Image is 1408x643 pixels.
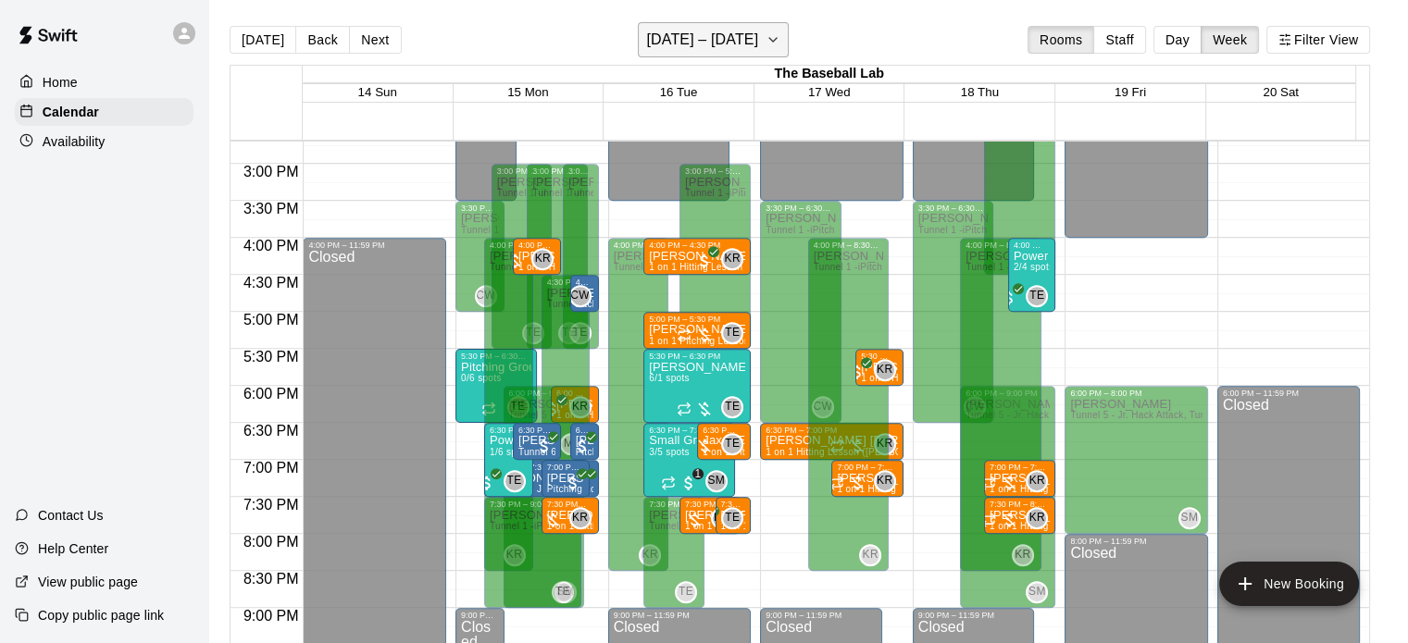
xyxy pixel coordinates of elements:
div: 6:00 PM – 8:00 PM: Available [1065,386,1208,534]
span: KR [535,250,551,268]
div: 7:00 PM – 7:30 PM: Jasen Barnes [484,460,599,497]
span: KR [1029,472,1045,490]
button: Staff [1093,26,1146,54]
p: Contact Us [38,506,104,525]
div: 7:30 PM – 8:00 PM [721,500,746,509]
div: Kevin Reeves [721,248,743,270]
span: 7:00 PM [239,460,304,476]
div: 3:00 PM – 5:30 PM: Available [563,164,599,349]
div: Kevin Reeves [569,507,592,529]
span: All customers have paid [573,474,592,492]
div: 3:00 PM – 5:30 PM: Available [679,164,751,349]
div: Tyler Eckberg [721,433,743,455]
div: 7:30 PM – 8:00 PM: 1 on 1 Hitting Lesson (Kevin Reeves) [679,497,741,534]
div: 7:30 PM – 8:00 PM [990,500,1050,509]
span: Kevin Reeves [1033,507,1048,529]
div: 7:30 PM – 8:00 PM [547,500,593,509]
button: 16 Tue [660,85,698,99]
span: TE [679,583,693,601]
div: Kevin Reeves [531,248,554,270]
span: KR [714,509,729,527]
div: 6:30 PM – 7:30 PM: Small Group Catching Lessons [643,423,735,497]
button: [DATE] – [DATE] [638,22,789,57]
div: 7:30 PM – 9:00 PM: Available [643,497,704,608]
div: 3:30 PM – 6:30 PM: Available [913,201,994,423]
span: TE [555,583,570,601]
span: Tyler Eckberg [729,507,743,529]
div: 6:30 PM – 7:00 PM: Jasen Barnes [513,423,562,460]
span: 3:00 PM [239,164,304,179]
div: 6:30 PM – 7:00 PM [518,426,556,435]
a: Home [15,68,193,96]
span: Tyler Eckberg [729,322,743,344]
div: 7:30 PM – 9:00 PM [490,500,576,509]
button: Filter View [1266,26,1370,54]
span: 6:30 PM [239,423,304,439]
span: SM [1028,583,1046,601]
span: Tunnel 2 - mounds and MOCAP, Tunnel 4 - Jr Hack Attack [547,299,802,309]
p: View public page [38,573,138,591]
div: 7:30 PM – 9:00 PM [649,500,699,509]
span: Tunnel 5 - Jr. Hack Attack, Tunnel 6 - Jr. Hack Attack [1070,410,1302,420]
span: Recurring event [677,328,692,342]
div: 7:00 PM – 7:30 PM [547,463,585,472]
span: Tyler Eckberg [511,470,526,492]
span: All customers have paid [478,474,496,492]
div: Tyler Eckberg [504,470,526,492]
div: 5:30 PM – 6:30 PM: Epstein Private Pitching Group [643,349,751,423]
div: 4:00 PM – 5:00 PM: Power Hitting Clinic (ages 7-12) [1008,238,1056,312]
span: 6:00 PM [239,386,304,402]
span: Kevin Reeves [881,359,896,381]
span: CW [476,287,495,305]
div: Kevin Reeves [711,507,733,529]
button: 15 Mon [507,85,548,99]
span: Tunnel 1 -iPitch , Tunnel 3 - Hack Attack, Tunnel 4 - Jr Hack Attack, Tunnel 5 - Jr. Hack Attack,... [490,262,1020,272]
button: 19 Fri [1115,85,1146,99]
div: 5:30 PM – 6:30 PM [649,352,745,361]
div: 4:00 PM – 4:30 PM: Lochlyn Lawson [643,238,751,275]
div: Tyler Eckberg [552,581,574,603]
span: 3:30 PM [239,201,304,216]
div: 6:30 PM – 7:00 PM [703,426,745,435]
div: 4:00 PM – 4:30 PM: 1 on 1 Hitting Lesson (Kevin Reeves) [513,238,562,275]
span: All customers have paid [848,363,866,381]
div: 5:30 PM – 6:00 PM: Will Spiegelberg [855,349,903,386]
div: 7:00 PM – 7:30 PM: Jasen Barnes [542,460,591,497]
span: TE [725,324,740,342]
button: Back [295,26,350,54]
span: Kevin Reeves [881,470,896,492]
span: 1 / 3 customers have paid [679,474,698,492]
span: Tyler Eckberg [729,396,743,418]
span: All customers have paid [564,474,582,492]
div: Kevin Reeves [859,544,881,566]
span: KR [724,250,740,268]
span: Recurring event [981,476,996,490]
span: KR [877,472,892,490]
div: Kevin Reeves [874,359,896,381]
div: Caden Wallace [475,285,497,307]
div: Calendar [15,98,193,126]
span: 1 on 1 Hitting Lesson ([PERSON_NAME]) [649,262,832,272]
div: 5:00 PM – 5:30 PM [649,315,745,324]
div: 7:30 PM – 8:00 PM: Grayson Ellis [716,497,752,534]
div: 7:00 PM – 7:30 PM [837,463,897,472]
div: 9:00 PM – 11:59 PM [461,611,499,620]
p: Calendar [43,103,99,121]
span: KR [1015,546,1030,564]
div: Kevin Reeves [1012,544,1034,566]
span: Sam Manwarren [713,470,728,492]
div: 7:00 PM – 7:30 PM: 1 on 1 Hitting Lesson (Kevin Reeves) [984,460,1055,497]
div: 4:00 PM – 8:30 PM: Available [608,238,669,571]
div: 6:30 PM – 7:30 PM [649,426,729,435]
div: 4:00 PM – 8:30 PM [614,241,664,250]
div: Tyler Eckberg [721,507,743,529]
span: Kevin Reeves [1033,470,1048,492]
div: Availability [15,128,193,155]
div: Caden Wallace [569,285,592,307]
div: 4:00 PM – 8:30 PM: Available [960,238,1041,571]
div: 3:00 PM – 5:30 PM [685,167,745,176]
span: Recurring event [981,513,996,527]
div: Kevin Reeves [1026,507,1048,529]
div: 4:30 PM – 7:00 PM: Available [542,275,591,460]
